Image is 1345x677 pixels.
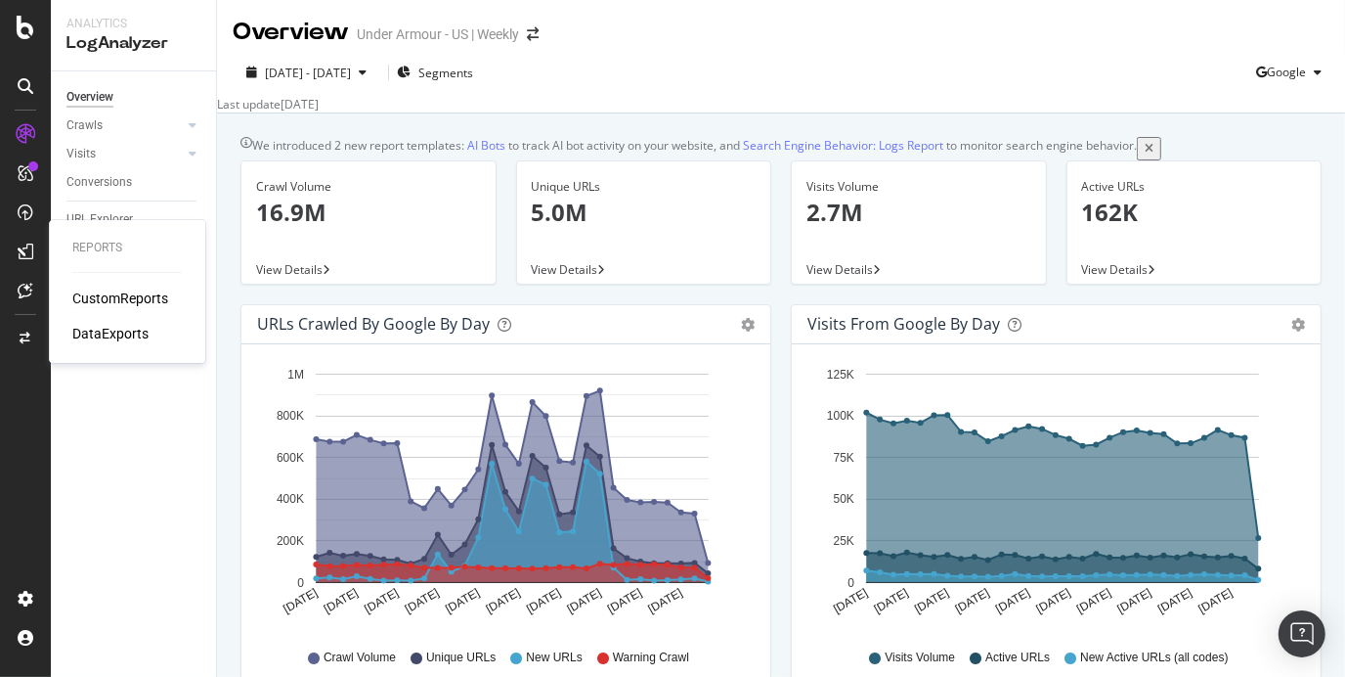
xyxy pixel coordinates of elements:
div: Last update [217,96,319,113]
text: [DATE] [362,585,401,615]
div: Crawl Volume [256,178,481,196]
span: Unique URLs [426,650,496,666]
div: Under Armour - US | Weekly [357,24,519,44]
text: [DATE] [831,585,870,615]
span: View Details [256,261,323,278]
div: URL Explorer [66,209,133,230]
text: [DATE] [605,585,644,615]
text: 125K [827,367,854,381]
text: 200K [277,534,304,548]
span: View Details [806,261,873,278]
span: Google [1267,64,1306,80]
div: info banner [240,137,1322,159]
text: 1M [287,367,304,381]
svg: A chart. [257,360,748,632]
text: [DATE] [565,585,604,615]
div: Conversions [66,172,132,193]
a: Conversions [66,172,202,193]
a: AI Bots [467,137,505,154]
text: [DATE] [1074,585,1113,615]
div: LogAnalyzer [66,32,200,55]
button: Segments [397,57,473,88]
button: Google [1256,57,1329,88]
div: Visits Volume [806,178,1031,196]
text: [DATE] [912,585,951,615]
p: 162K [1082,196,1307,229]
text: [DATE] [1115,585,1154,615]
text: [DATE] [322,585,361,615]
span: View Details [532,261,598,278]
div: gear [1291,318,1305,332]
svg: A chart. [807,360,1298,632]
text: 100K [827,409,854,423]
span: [DATE] - [DATE] [265,65,351,81]
button: close banner [1137,137,1161,159]
text: [DATE] [1196,585,1236,615]
div: Crawls [66,115,103,136]
text: 600K [277,450,304,464]
p: 2.7M [806,196,1031,229]
p: 16.9M [256,196,481,229]
div: [DATE] [281,96,319,113]
a: URL Explorer [66,209,202,230]
text: [DATE] [872,585,911,615]
a: Visits [66,144,183,164]
div: Overview [233,16,349,49]
text: 800K [277,409,304,423]
p: 5.0M [532,196,757,229]
text: [DATE] [524,585,563,615]
span: Warning Crawl [613,650,689,666]
span: Crawl Volume [324,650,396,666]
text: [DATE] [993,585,1032,615]
text: [DATE] [1155,585,1194,615]
text: [DATE] [646,585,685,615]
a: Overview [66,87,202,108]
span: Segments [418,65,473,81]
text: 50K [834,492,854,506]
text: 400K [277,492,304,506]
div: URLs Crawled by Google by day [257,314,490,334]
div: Unique URLs [532,178,757,196]
span: New URLs [526,650,582,666]
div: Visits from Google by day [807,314,1000,334]
a: CustomReports [72,289,168,308]
span: View Details [1082,261,1149,278]
text: [DATE] [403,585,442,615]
text: [DATE] [953,585,992,615]
text: [DATE] [484,585,523,615]
div: Open Intercom Messenger [1279,610,1325,657]
span: Active URLs [985,650,1050,666]
a: DataExports [72,324,149,343]
text: 25K [834,534,854,548]
div: gear [741,318,755,332]
div: Active URLs [1082,178,1307,196]
text: 0 [847,575,854,589]
text: 0 [297,575,304,589]
a: Search Engine Behavior: Logs Report [743,137,943,154]
text: 75K [834,450,854,464]
div: Overview [66,87,113,108]
a: Crawls [66,115,183,136]
div: Analytics [66,16,200,32]
text: [DATE] [281,585,320,615]
span: Visits Volume [885,650,955,666]
button: [DATE] - [DATE] [233,64,380,82]
text: [DATE] [1034,585,1073,615]
div: We introduced 2 new report templates: to track AI bot activity on your website, and to monitor se... [252,137,1137,159]
text: [DATE] [443,585,482,615]
div: Visits [66,144,96,164]
span: New Active URLs (all codes) [1080,650,1228,666]
div: Reports [72,240,182,256]
div: arrow-right-arrow-left [527,27,539,41]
